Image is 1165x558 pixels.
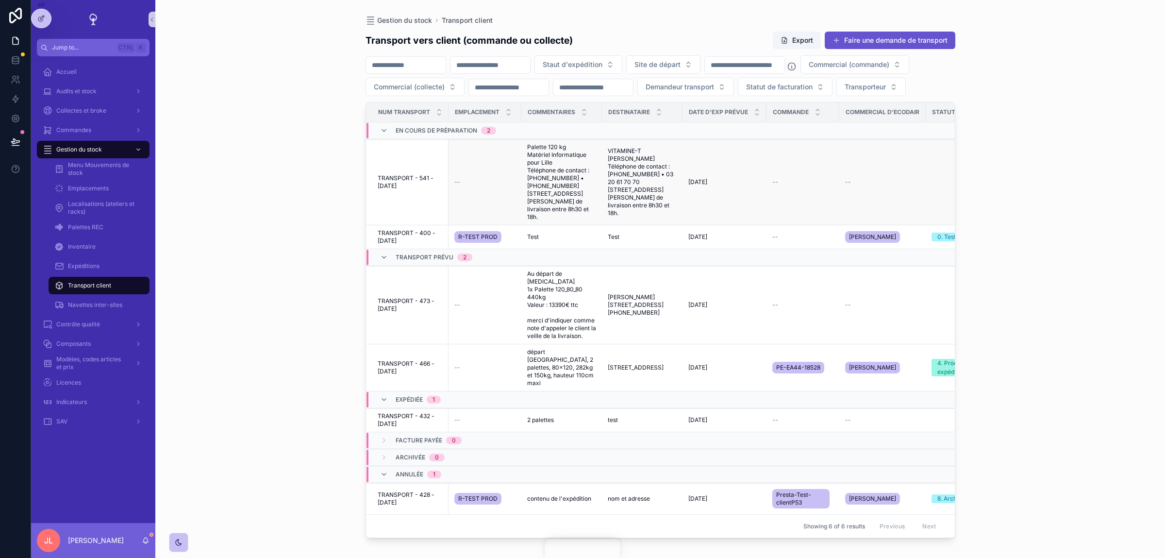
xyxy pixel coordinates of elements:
span: Indicateurs [56,398,87,406]
a: [DATE] [688,495,761,503]
span: -- [845,416,851,424]
span: Palettes REC [68,223,103,231]
a: -- [454,178,516,186]
a: Localisations (ateliers et racks) [49,199,150,217]
a: [DATE] [688,178,761,186]
a: [DATE] [688,233,761,241]
a: TRANSPORT - 400 - [DATE] [378,229,443,245]
span: [PERSON_NAME] [849,364,896,372]
span: -- [454,416,460,424]
a: -- [845,301,920,309]
span: SAV [56,418,67,425]
span: [PERSON_NAME] [849,495,896,503]
a: Test [527,233,596,241]
a: Commandes [37,121,150,139]
span: Audits et stock [56,87,97,95]
span: -- [772,233,778,241]
a: R-TEST PROD [454,229,516,245]
span: -- [772,416,778,424]
a: 8. Archivée [932,494,1005,503]
span: Transporteur [845,82,886,92]
a: Collectes et broke [37,102,150,119]
span: En cours de préparation [396,127,477,135]
span: Expéditions [68,262,100,270]
a: Au départ de [MEDICAL_DATA] 1x Palette 120_80_80 440kg Valeur : 13390€ ttc merci d'indiquer comme... [527,270,596,340]
a: Palette 120 kg Matériel Informatique pour Lille Téléphone de contact : [PHONE_NUMBER] • [PHONE_NU... [527,143,596,221]
span: Commentaires [528,108,575,116]
a: 0. Test [932,233,1005,241]
a: [DATE] [688,364,761,372]
a: 2 palettes [527,416,596,424]
span: Expédiée [396,396,423,404]
button: Select Button [534,55,622,74]
a: [DATE] [688,301,761,309]
a: Accueil [37,63,150,81]
span: TRANSPORT - 466 - [DATE] [378,360,443,375]
span: -- [454,301,460,309]
a: Transport client [49,277,150,294]
a: [PERSON_NAME] [845,229,920,245]
a: Navettes inter-sites [49,296,150,314]
span: Commande [773,108,809,116]
a: -- [772,301,833,309]
span: Num transport [378,108,430,116]
div: 2 [463,254,466,261]
span: Test [527,233,539,241]
span: Gestion du stock [377,16,432,25]
a: Gestion du stock [37,141,150,158]
span: nom et adresse [608,495,650,503]
span: Commandes [56,126,91,134]
button: Select Button [637,78,734,96]
span: [DATE] [688,364,707,372]
span: Destinataire [608,108,650,116]
button: Select Button [836,78,906,96]
button: Export [773,32,821,49]
span: Jump to... [52,44,114,51]
a: R-TEST PROD [454,491,516,507]
span: JL [44,535,53,546]
a: -- [454,301,516,309]
h1: Transport vers client (commande ou collecte) [366,34,573,47]
span: R-TEST PROD [458,233,498,241]
span: [DATE] [688,233,707,241]
a: Contrôle qualité [37,316,150,333]
a: test [608,416,677,424]
a: [PERSON_NAME] [STREET_ADDRESS] [PHONE_NUMBER] [608,293,677,317]
span: TRANSPORT - 541 - [DATE] [378,174,443,190]
span: Transport client [68,282,111,289]
a: départ [GEOGRAPHIC_DATA], 2 palettes, 80x120, 282kg et 150kg, hauteur 110cm maxi [527,348,596,387]
span: -- [845,301,851,309]
span: Licences [56,379,81,387]
a: Expéditions [49,257,150,275]
span: Accueil [56,68,77,76]
span: -- [454,178,460,186]
span: [STREET_ADDRESS] [608,364,664,372]
a: Transport client [442,16,493,25]
a: -- [772,178,833,186]
span: TRANSPORT - 432 - [DATE] [378,412,443,428]
a: [PERSON_NAME] [845,491,920,507]
span: Date d'EXP prévue [689,108,748,116]
span: Emplacements [68,185,109,192]
span: TRANSPORT - 428 - [DATE] [378,491,443,507]
span: Annulée [396,471,423,478]
span: Facture payée [396,437,442,444]
a: nom et adresse [608,495,677,503]
button: Select Button [626,55,700,74]
span: Statut commande [932,108,993,116]
a: VITAMINE-T [PERSON_NAME] Téléphone de contact : [PHONE_NUMBER] • 03 20 61 70 70 [STREET_ADDRESS][... [608,147,677,217]
div: 4. Produite et à expédier [937,359,999,376]
span: Gestion du stock [56,146,102,153]
span: [PERSON_NAME] [849,233,896,241]
span: Demandeur transport [646,82,714,92]
span: [DATE] [688,495,707,503]
span: Statut de facturation [746,82,813,92]
span: PE-EA44-18528 [776,364,820,372]
a: Presta-Test-clientP53 [772,487,833,510]
button: Select Button [366,78,465,96]
a: -- [454,364,516,372]
div: 2 [487,127,490,135]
